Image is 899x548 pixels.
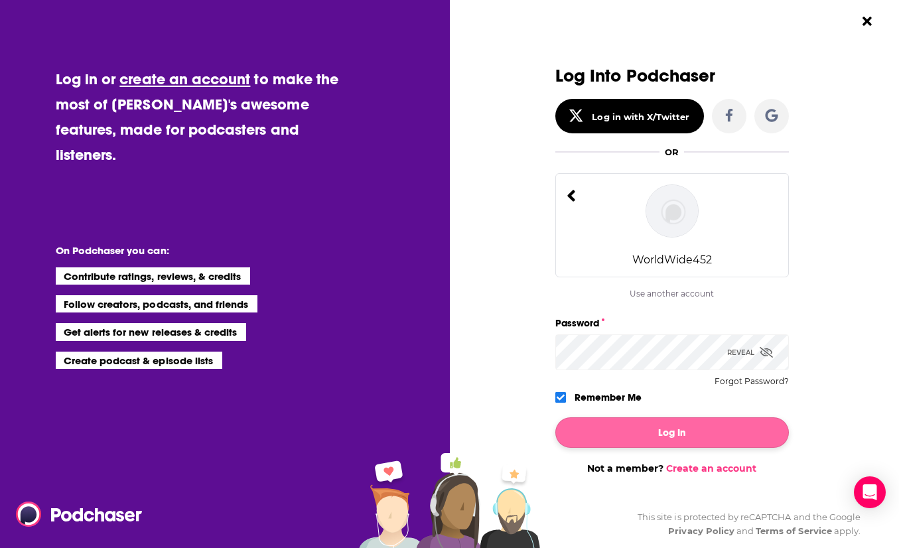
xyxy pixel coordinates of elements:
[555,462,789,474] div: Not a member?
[727,334,773,370] div: Reveal
[854,476,886,508] div: Open Intercom Messenger
[56,267,251,285] li: Contribute ratings, reviews, & credits
[555,66,789,86] h3: Log Into Podchaser
[56,295,258,312] li: Follow creators, podcasts, and friends
[668,525,734,536] a: Privacy Policy
[666,462,756,474] a: Create an account
[665,147,679,157] div: OR
[756,525,832,536] a: Terms of Service
[715,377,789,386] button: Forgot Password?
[632,253,712,266] div: WorldWide452
[555,417,789,448] button: Log In
[555,99,704,133] button: Log in with X/Twitter
[119,70,250,88] a: create an account
[646,184,699,238] img: WorldWide452
[592,111,689,122] div: Log in with X/Twitter
[575,389,642,406] label: Remember Me
[555,314,789,332] label: Password
[855,9,880,34] button: Close Button
[16,502,143,527] img: Podchaser - Follow, Share and Rate Podcasts
[555,289,789,299] div: Use another account
[56,244,321,257] li: On Podchaser you can:
[16,502,133,527] a: Podchaser - Follow, Share and Rate Podcasts
[56,352,222,369] li: Create podcast & episode lists
[56,323,246,340] li: Get alerts for new releases & credits
[627,510,861,538] div: This site is protected by reCAPTCHA and the Google and apply.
